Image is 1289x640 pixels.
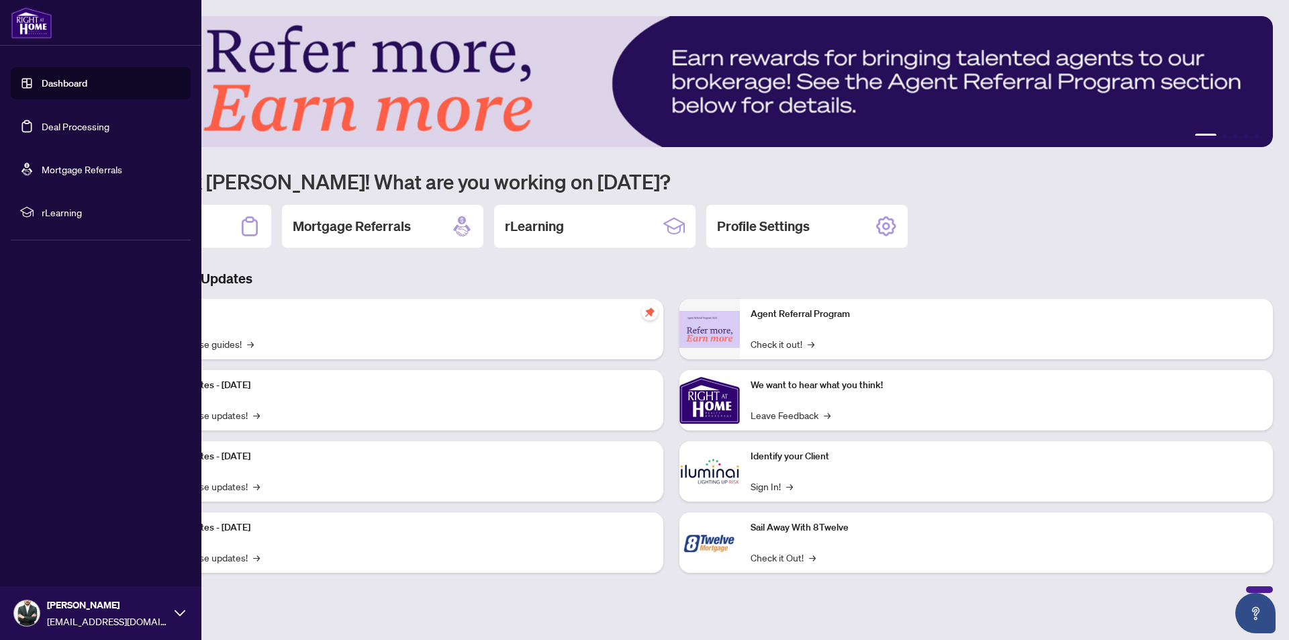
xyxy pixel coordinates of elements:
button: 4 [1243,134,1249,139]
a: Leave Feedback→ [751,408,830,422]
p: Agent Referral Program [751,307,1262,322]
img: We want to hear what you think! [679,370,740,430]
p: Sail Away With 8Twelve [751,520,1262,535]
span: → [247,336,254,351]
p: We want to hear what you think! [751,378,1262,393]
span: → [824,408,830,422]
span: → [253,408,260,422]
span: → [253,550,260,565]
h1: Welcome back [PERSON_NAME]! What are you working on [DATE]? [70,169,1273,194]
p: Self-Help [141,307,653,322]
h3: Brokerage & Industry Updates [70,269,1273,288]
span: pushpin [642,304,658,320]
a: Mortgage Referrals [42,163,122,175]
a: Deal Processing [42,120,109,132]
button: 1 [1195,134,1216,139]
span: → [786,479,793,494]
button: 5 [1254,134,1259,139]
a: Check it out!→ [751,336,814,351]
img: Sail Away With 8Twelve [679,512,740,573]
button: Open asap [1235,593,1276,633]
button: 3 [1233,134,1238,139]
button: 2 [1222,134,1227,139]
p: Identify your Client [751,449,1262,464]
h2: Profile Settings [717,217,810,236]
img: logo [11,7,52,39]
p: Platform Updates - [DATE] [141,449,653,464]
h2: Mortgage Referrals [293,217,411,236]
img: Agent Referral Program [679,311,740,348]
span: → [809,550,816,565]
img: Slide 0 [70,16,1273,147]
span: [PERSON_NAME] [47,598,168,612]
p: Platform Updates - [DATE] [141,378,653,393]
span: → [253,479,260,494]
p: Platform Updates - [DATE] [141,520,653,535]
span: rLearning [42,205,181,220]
span: → [808,336,814,351]
a: Check it Out!→ [751,550,816,565]
a: Sign In!→ [751,479,793,494]
img: Profile Icon [14,600,40,626]
a: Dashboard [42,77,87,89]
span: [EMAIL_ADDRESS][DOMAIN_NAME] [47,614,168,629]
img: Identify your Client [679,441,740,502]
h2: rLearning [505,217,564,236]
